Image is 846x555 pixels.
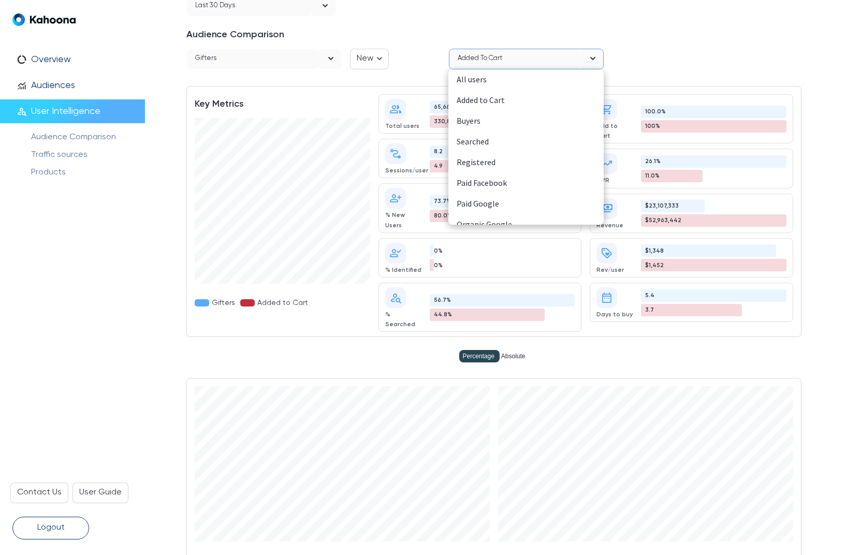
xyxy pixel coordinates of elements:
[385,211,421,230] div: % New Users
[596,198,617,219] span: payments
[10,483,68,503] a: Contact Us
[12,214,98,226] span: women
[195,52,216,66] div: Gifters
[357,52,373,66] p: New
[12,517,89,539] button: Logout
[195,386,490,542] iframe: streamlit_echarts.st_echarts
[350,49,389,69] button: New
[12,185,98,197] span: wh_high
[430,160,516,172] div: 4.9
[587,52,599,65] svg: open
[79,486,122,500] p: User Guide
[385,310,421,330] div: % Searched
[457,94,595,107] div: Added to Cart
[12,54,157,65] a: data_usageOverview
[641,259,786,271] div: $1,452
[37,521,65,535] p: Logout
[596,153,617,174] span: trending_up
[430,309,545,321] div: 44.8%
[14,158,79,165] span: trunks, travel and home
[641,289,786,302] div: 5.4
[17,80,27,91] span: monitoring
[596,99,617,120] span: shopping_cart
[195,94,370,118] h3: Key Metrics
[385,122,421,132] div: Total users
[430,145,575,158] div: 8.2
[430,115,575,128] div: 330,881
[596,176,633,186] div: CVR
[385,287,406,308] span: person_search
[430,294,575,306] div: 56.7%
[312,52,313,65] input: Selected Gifters. Choose
[14,172,37,180] span: watches
[574,52,575,65] input: Selected Added to Cart. Choose
[385,266,421,275] div: % Identified
[12,156,98,168] span: trunks, travel and home
[17,106,27,116] span: person_search
[430,259,434,271] div: 0%
[12,13,76,26] img: Logo
[641,200,704,212] div: $23,107,333
[186,345,801,364] iframe: streamlit_antd_components.utils.component_func.sac
[325,52,337,65] svg: open
[457,73,595,86] div: All users
[385,243,406,264] span: person_check
[385,188,406,209] span: person_add
[457,135,595,149] div: Searched
[596,221,633,231] div: Revenue
[430,210,575,222] div: 80.0%
[240,297,308,309] div: Added to Cart
[31,106,100,117] p: User Intelligence
[641,106,786,118] div: 100.0%
[385,143,406,164] span: conversion_path
[14,201,35,209] span: wh_low
[195,297,235,309] div: Gifters
[31,133,116,141] a: Audience Comparison
[14,187,38,194] span: wh_high
[385,99,406,120] span: group
[457,218,595,231] div: Organic Google
[186,25,367,49] h3: Audience Comparison
[596,266,633,275] div: Rev/user
[12,106,157,117] a: person_searchUser Intelligence
[457,197,595,211] div: Paid Google
[31,80,75,91] p: Audiences
[596,122,633,141] div: Add to Cart
[430,244,434,257] div: 0%
[385,166,421,176] div: Sessions/user
[641,120,786,133] div: 100%
[641,244,776,257] div: $1,348
[12,170,98,183] span: watches
[14,216,35,223] span: women
[458,52,502,66] div: Added to Cart
[430,195,564,208] div: 73.7%
[17,54,27,65] span: data_usage
[31,151,87,159] a: Traffic sources
[12,199,98,212] span: wh_low
[498,386,793,542] iframe: streamlit_echarts.st_echarts
[31,168,66,177] a: Products
[596,287,617,308] span: date_range
[195,118,370,284] iframe: streamlit_echarts.st_echarts
[641,170,703,182] div: 11.0%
